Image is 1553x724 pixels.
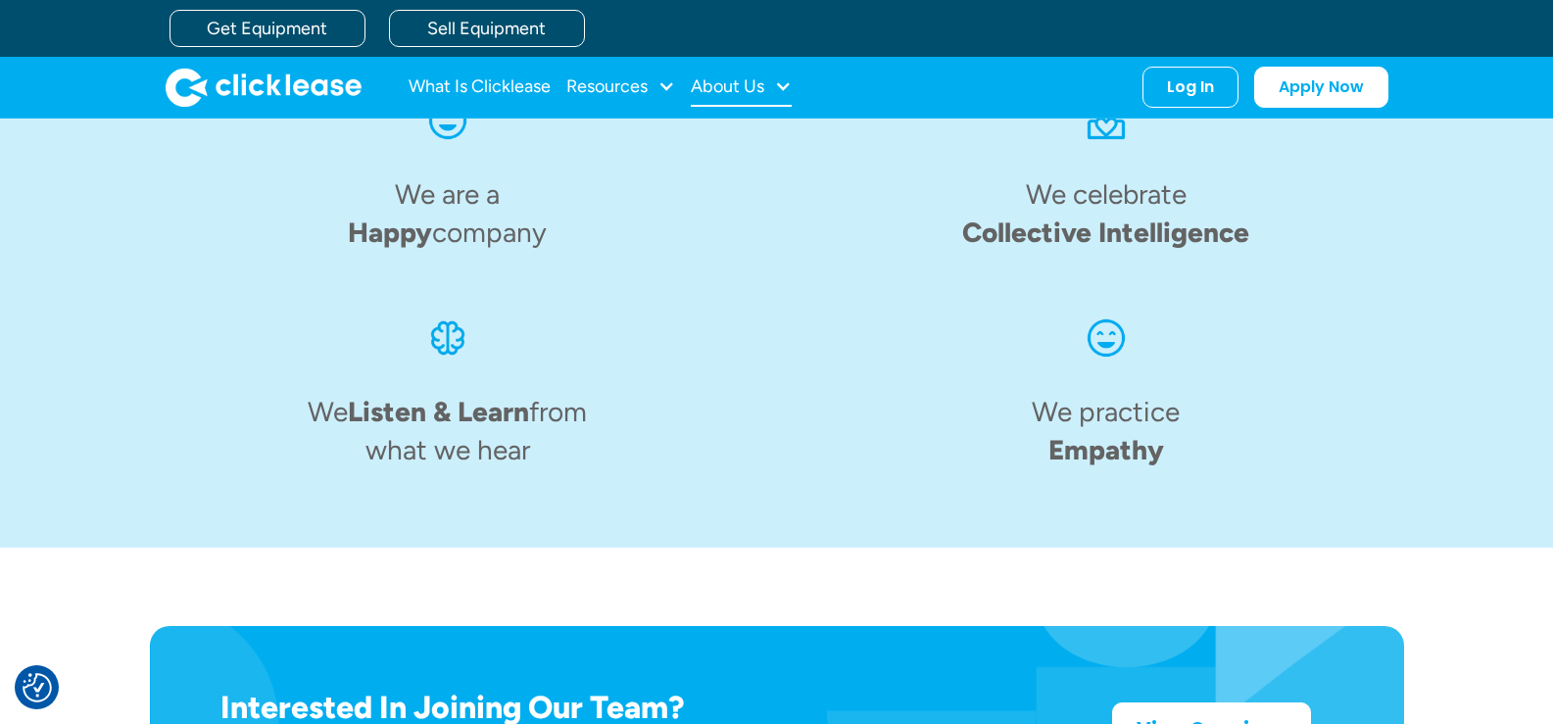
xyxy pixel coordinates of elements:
[1083,314,1130,362] img: Smiling face icon
[1048,433,1164,466] span: Empathy
[566,68,675,107] div: Resources
[302,393,594,469] h4: We from what we hear
[166,68,362,107] a: home
[691,68,792,107] div: About Us
[1083,97,1130,144] img: An icon of three dots over a rectangle and heart
[389,10,585,47] a: Sell Equipment
[166,68,362,107] img: Clicklease logo
[23,673,52,702] button: Consent Preferences
[424,97,471,144] img: Smiling face icon
[962,216,1249,249] span: Collective Intelligence
[348,175,547,252] h4: We are a company
[962,175,1249,252] h4: We celebrate
[1254,67,1388,108] a: Apply Now
[23,673,52,702] img: Revisit consent button
[1167,77,1214,97] div: Log In
[348,395,529,428] span: Listen & Learn
[348,216,432,249] span: Happy
[1032,393,1180,469] h4: We practice
[170,10,365,47] a: Get Equipment
[424,314,471,362] img: An icon of a brain
[409,68,551,107] a: What Is Clicklease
